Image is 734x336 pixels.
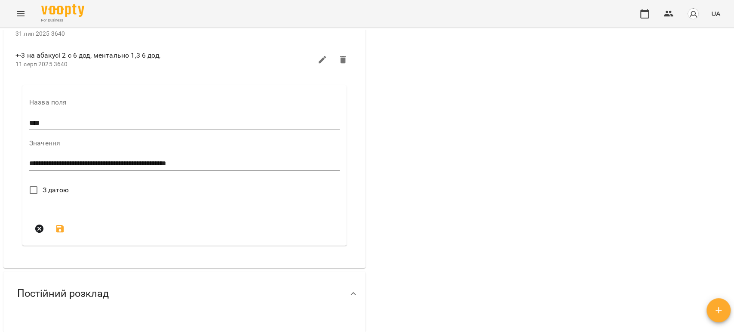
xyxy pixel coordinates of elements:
span: 11 серп 2025 3640 [15,61,68,68]
span: +-3 на абакусі 2 с 6 дод, ментально 1,3 6 дод, [15,50,312,61]
label: Значення [29,140,340,147]
button: UA [708,6,724,22]
div: Постійний розклад [3,271,365,316]
span: Постійний розклад [17,287,109,300]
img: Voopty Logo [41,4,84,17]
span: З датою [43,185,69,195]
label: Назва поля [29,99,340,106]
img: avatar_s.png [687,8,699,20]
button: Menu [10,3,31,24]
span: UA [711,9,720,18]
span: 31 лип 2025 3640 [15,30,65,37]
span: For Business [41,18,84,23]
